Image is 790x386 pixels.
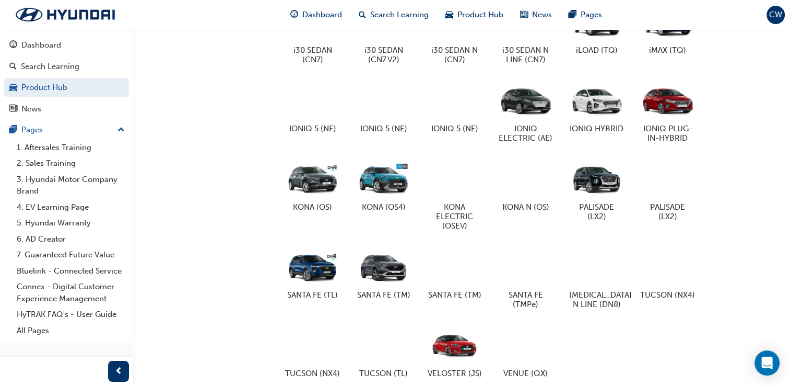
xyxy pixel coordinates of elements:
div: Pages [21,124,43,136]
h5: PALISADE (LX2) [569,202,624,221]
h5: TUCSON (NX4) [640,290,695,300]
h5: i30 SEDAN N (CN7) [427,46,482,64]
h5: iLOAD (TQ) [569,46,624,55]
a: news-iconNews [512,4,560,26]
span: guage-icon [9,41,17,50]
a: 3. Hyundai Motor Company Brand [13,172,129,199]
h5: KONA (OS) [285,202,340,212]
a: IONIQ ELECTRIC (AE) [494,77,557,147]
a: KONA ELECTRIC (OSEV) [423,155,486,235]
div: News [21,103,41,115]
h5: IONIQ ELECTRIC (AE) [498,124,553,143]
button: DashboardSearch LearningProduct HubNews [4,33,129,120]
h5: SANTA FE (TM) [356,290,411,300]
span: search-icon [359,8,366,21]
a: Dashboard [4,36,129,55]
a: SANTA FE (TM) [423,243,486,304]
h5: TUCSON (NX4) [285,369,340,378]
a: pages-iconPages [560,4,610,26]
a: 4. EV Learning Page [13,199,129,215]
button: CW [767,6,785,24]
h5: IONIQ PLUG-IN-HYBRID [640,124,695,143]
span: pages-icon [569,8,576,21]
span: CW [769,9,782,21]
a: SANTA FE (TL) [281,243,344,304]
a: IONIQ 5 (NE) [281,77,344,138]
h5: IONIQ 5 (NE) [356,124,411,133]
span: up-icon [117,123,125,137]
a: 7. Guaranteed Future Value [13,247,129,263]
h5: i30 SEDAN (CN7.V2) [356,46,411,64]
button: Pages [4,120,129,140]
h5: VELOSTER (JS) [427,369,482,378]
a: Connex - Digital Customer Experience Management [13,279,129,306]
a: IONIQ HYBRID [565,77,628,138]
span: prev-icon [115,365,123,378]
a: KONA N (OS) [494,155,557,216]
a: 6. AD Creator [13,231,129,247]
span: Dashboard [302,9,342,21]
h5: [MEDICAL_DATA] N LINE (DN8) [569,290,624,309]
span: News [532,9,552,21]
a: IONIQ PLUG-IN-HYBRID [636,77,699,147]
a: KONA (OS4) [352,155,415,216]
a: PALISADE (LX2) [565,155,628,225]
span: news-icon [9,105,17,114]
span: car-icon [445,8,453,21]
h5: i30 SEDAN N LINE (CN7) [498,46,553,64]
h5: KONA (OS4) [356,202,411,212]
h5: IONIQ 5 (NE) [427,124,482,133]
h5: SANTA FE (TM) [427,290,482,300]
a: car-iconProduct Hub [437,4,512,26]
a: News [4,99,129,119]
span: search-icon [9,62,17,72]
a: VELOSTER (JS) [423,322,486,382]
div: Dashboard [21,39,61,51]
h5: i30 SEDAN (CN7) [285,46,340,64]
div: Search Learning [21,61,79,73]
a: 1. Aftersales Training [13,140,129,156]
a: TUCSON (TL) [352,322,415,382]
h5: PALISADE (LX2) [640,202,695,221]
a: IONIQ 5 (NE) [352,77,415,138]
a: HyTRAK FAQ's - User Guide [13,306,129,323]
a: SANTA FE (TM) [352,243,415,304]
a: 2. Sales Training [13,155,129,172]
span: Product Hub [457,9,503,21]
h5: KONA ELECTRIC (OSEV) [427,202,482,231]
a: Bluelink - Connected Service [13,263,129,279]
a: All Pages [13,323,129,339]
span: guage-icon [290,8,298,21]
span: car-icon [9,83,17,93]
a: PALISADE (LX2) [636,155,699,225]
a: Search Learning [4,57,129,76]
a: guage-iconDashboard [282,4,350,26]
h5: KONA N (OS) [498,202,553,212]
h5: TUCSON (TL) [356,369,411,378]
a: TUCSON (NX4) [636,243,699,304]
img: Trak [5,4,125,26]
a: search-iconSearch Learning [350,4,437,26]
a: TUCSON (NX4) [281,322,344,382]
span: Pages [581,9,602,21]
a: 5. Hyundai Warranty [13,215,129,231]
span: news-icon [520,8,528,21]
span: pages-icon [9,126,17,135]
div: Open Intercom Messenger [754,350,780,376]
a: SANTA FE (TMPe) [494,243,557,313]
h5: VENUE (QX) [498,369,553,378]
h5: SANTA FE (TL) [285,290,340,300]
h5: IONIQ HYBRID [569,124,624,133]
a: KONA (OS) [281,155,344,216]
a: IONIQ 5 (NE) [423,77,486,138]
h5: iMAX (TQ) [640,46,695,55]
a: VENUE (QX) [494,322,557,382]
h5: SANTA FE (TMPe) [498,290,553,309]
span: Search Learning [370,9,429,21]
a: [MEDICAL_DATA] N LINE (DN8) [565,243,628,313]
a: Product Hub [4,78,129,97]
h5: IONIQ 5 (NE) [285,124,340,133]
